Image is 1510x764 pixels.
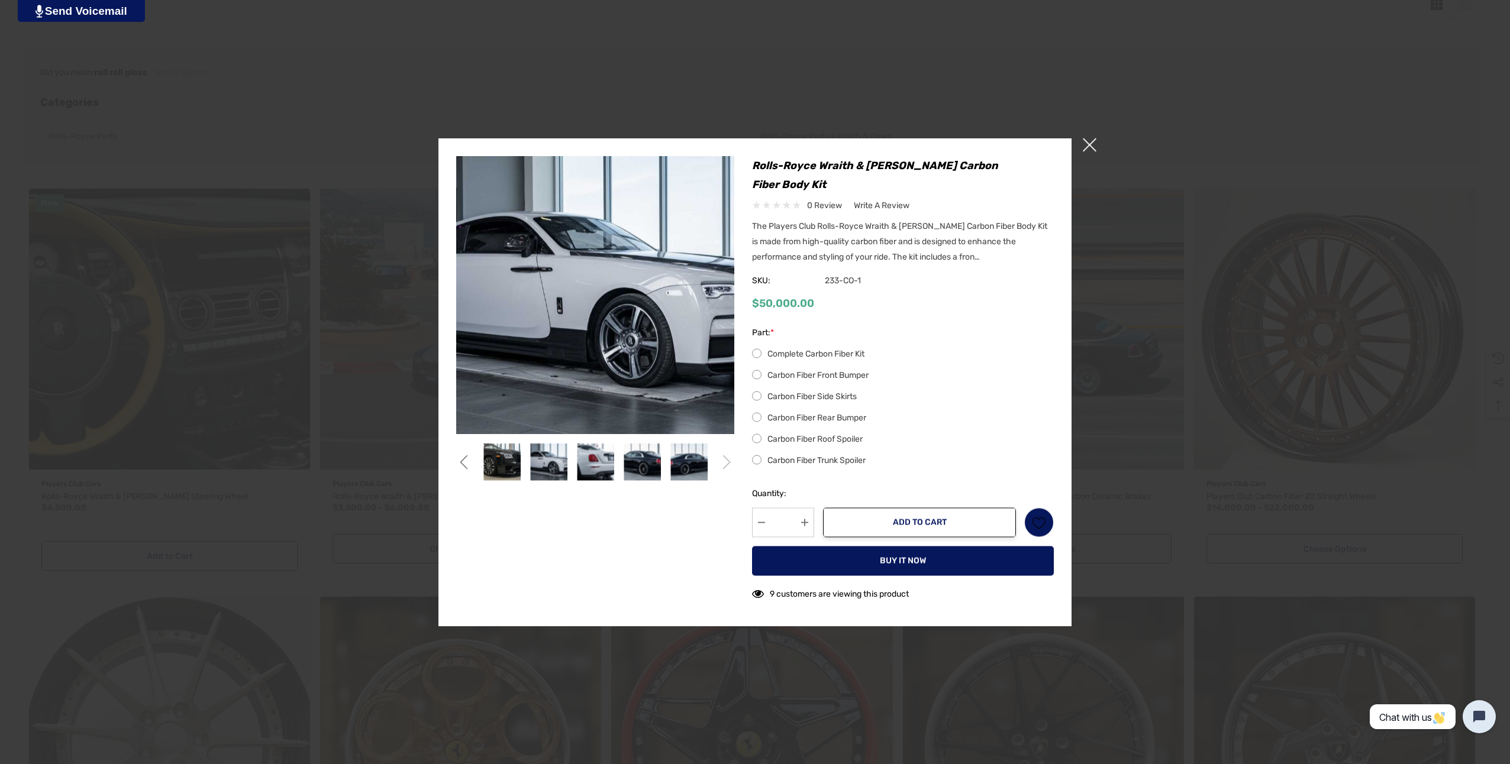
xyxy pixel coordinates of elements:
button: Add to Cart [823,508,1016,538]
img: Rolls-Royce Wraith & Dawn Carbon Fiber Body Kit For Sale [483,443,521,481]
label: Carbon Fiber Trunk Spoiler [752,454,1054,468]
h1: Rolls-Royce Wraith & [PERSON_NAME] Carbon Fiber Body Kit [752,156,1054,194]
span: Write a Review [854,200,909,211]
img: Rolls-Royce Wraith & Dawn Carbon Fiber Body Kit For Sale [530,443,567,481]
span: $50,000.00 [752,297,814,310]
button: Buy it now [752,546,1054,576]
a: Write a Review [854,198,909,212]
img: Rolls-Royce Wraith & Dawn Carbon Fiber Body Kit For Sale [577,443,614,481]
div: 9 customers are viewing this product [752,583,909,601]
label: Carbon Fiber Rear Bumper [752,411,1054,425]
img: Rolls-Royce Wraith & Dawn Carbon Fiber Body Kit For Sale [624,443,661,481]
label: Carbon Fiber Front Bumper [752,368,1054,383]
img: PjwhLS0gR2VuZXJhdG9yOiBHcmF2aXQuaW8gLS0+PHN2ZyB4bWxucz0iaHR0cDovL3d3dy53My5vcmcvMjAwMC9zdmciIHhtb... [36,5,43,18]
a: Wish List [1024,508,1054,538]
svg: Go to slide 2 of 2 [719,455,734,470]
svg: Go to slide 2 of 2 [456,455,471,470]
span: SKU: [752,273,811,289]
span: 0 review [807,198,842,212]
span: The Players Club Rolls-Royce Wraith & [PERSON_NAME] Carbon Fiber Body Kit is made from high-quali... [752,221,1047,262]
span: × [1083,138,1096,152]
label: Carbon Fiber Side Skirts [752,390,1054,404]
label: Quantity: [752,487,814,501]
svg: Wish List [1033,516,1046,529]
label: Carbon Fiber Roof Spoiler [752,432,1054,446]
span: 233-CO-1 [813,273,861,289]
label: Part: [752,326,1054,340]
img: Rolls-Royce Wraith & Dawn Carbon Fiber Body Kit For Sale [670,443,708,481]
label: Complete Carbon Fiber Kit [752,347,1054,361]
